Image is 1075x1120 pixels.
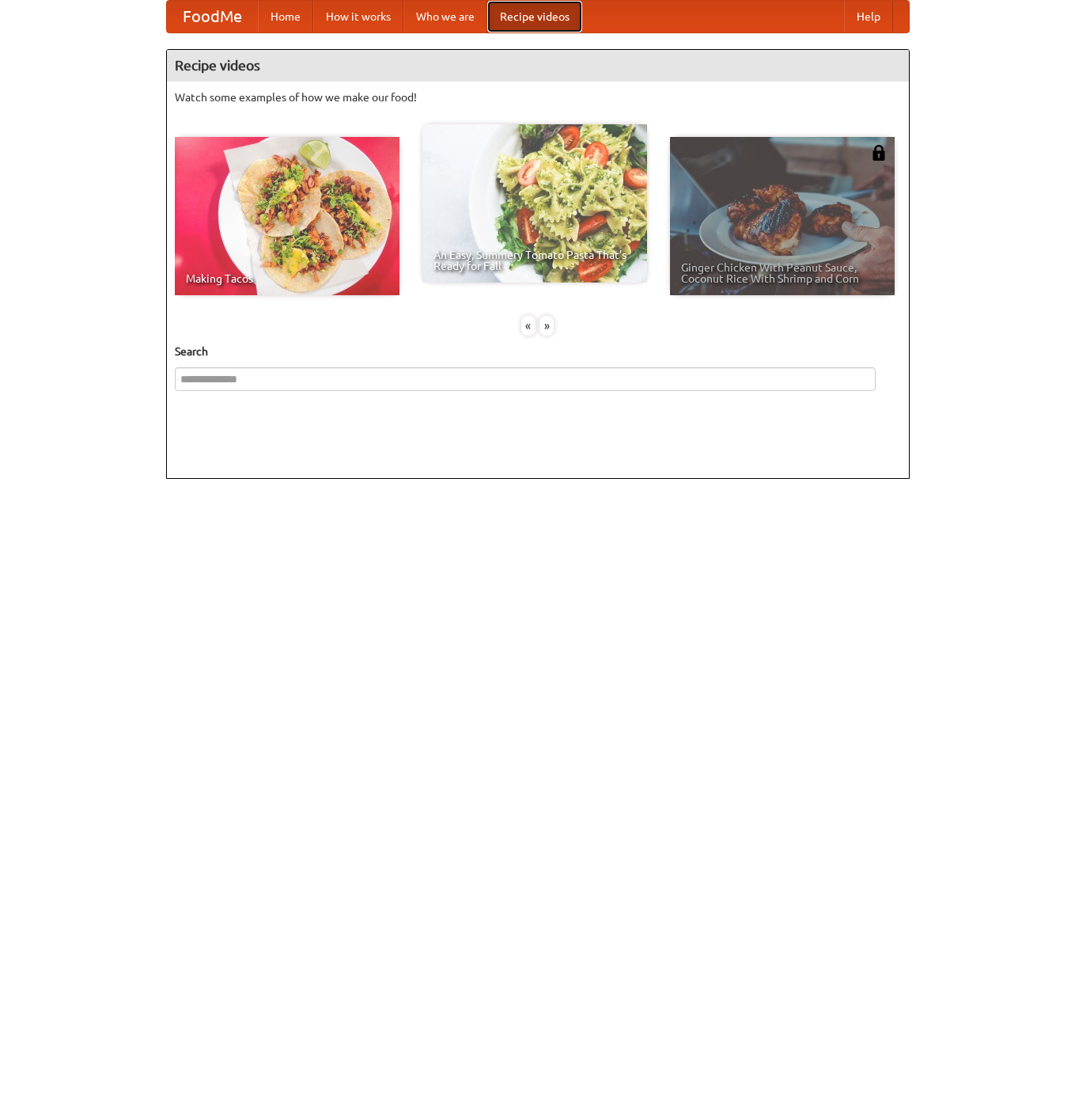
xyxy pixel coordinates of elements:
a: Help [844,1,893,32]
a: Making Tacos [175,137,399,295]
img: 483408.png [871,145,887,161]
a: FoodMe [167,1,258,32]
span: Making Tacos [186,273,388,284]
a: How it works [313,1,403,32]
a: Who we are [403,1,487,32]
span: An Easy, Summery Tomato Pasta That's Ready for Fall [433,249,636,271]
div: » [539,316,554,336]
h5: Search [175,344,901,359]
a: Home [258,1,313,32]
a: Recipe videos [487,1,582,32]
div: « [521,316,536,336]
h4: Recipe videos [167,50,909,82]
p: Watch some examples of how we make our food! [175,89,901,105]
a: An Easy, Summery Tomato Pasta That's Ready for Fall [422,124,647,283]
